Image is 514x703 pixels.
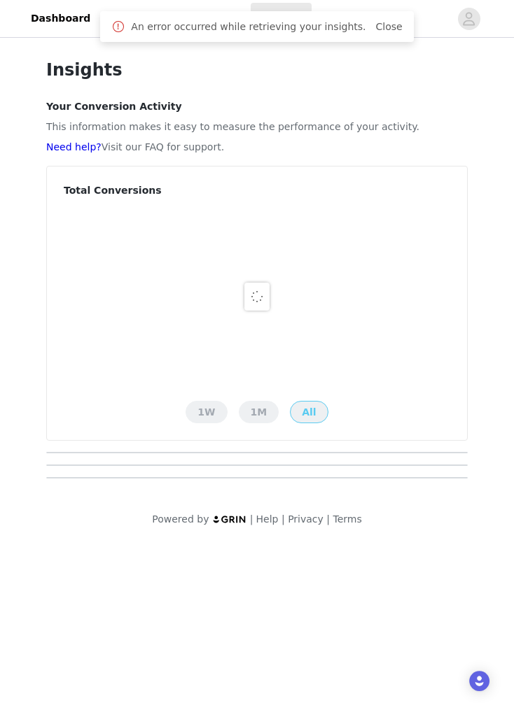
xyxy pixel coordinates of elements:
[152,513,209,525] span: Powered by
[326,513,330,525] span: |
[46,120,468,134] p: This information makes it easy to measure the performance of your activity.
[288,513,324,525] a: Privacy
[186,401,227,423] button: 1W
[333,513,361,525] a: Terms
[314,3,375,34] a: Payouts
[46,99,468,114] h4: Your Conversion Activity
[251,3,312,34] a: Insights
[64,183,450,198] h4: Total Conversions
[469,671,489,691] div: Open Intercom Messenger
[212,515,247,524] img: logo
[174,3,248,34] a: Your Links
[462,8,475,30] div: avatar
[46,140,468,155] p: Visit our FAQ for support.
[290,401,328,423] button: All
[46,57,468,83] h1: Insights
[250,513,253,525] span: |
[22,3,99,34] a: Dashboard
[239,401,279,423] button: 1M
[282,513,285,525] span: |
[256,513,279,525] a: Help
[46,141,102,152] a: Need help?
[376,21,403,32] a: Close
[102,3,171,34] a: Networks
[131,20,366,34] span: An error occurred while retrieving your insights.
